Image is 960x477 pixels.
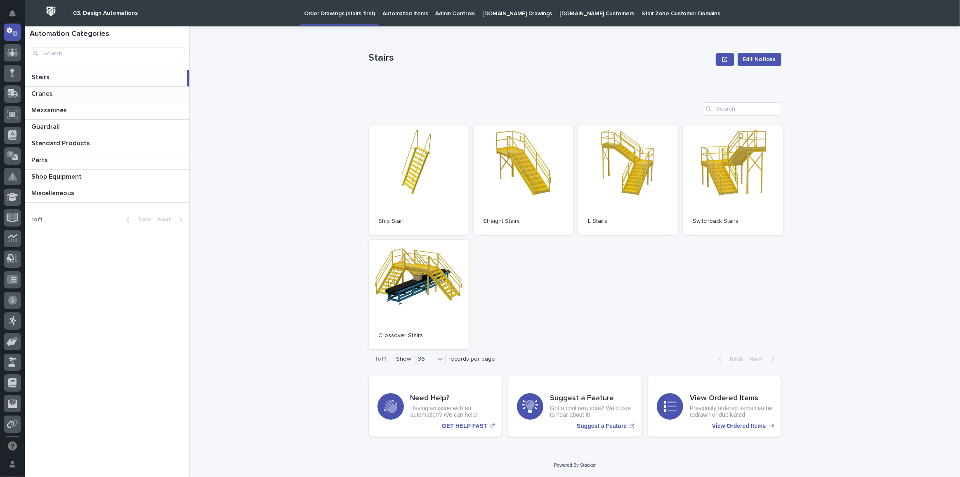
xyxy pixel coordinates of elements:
[712,356,746,363] button: Back
[743,55,776,64] span: Edit Notices
[10,10,21,23] div: Notifications
[690,405,773,419] p: Previously ordered items can be redrawn or duplicated.
[4,437,21,455] button: Open support chat
[28,136,104,142] div: We're available if you need us!
[30,30,184,39] h1: Automation Categories
[25,210,49,230] p: 1 of 1
[750,357,768,362] span: Next
[369,240,469,349] a: Crossover Stairs
[738,53,781,66] button: Edit Notices
[25,170,189,186] a: Shop EquipmentShop Equipment
[379,332,459,339] p: Crossover Stairs
[703,102,781,116] input: Search
[550,394,633,403] h3: Suggest a Feature
[31,88,54,98] p: Cranes
[379,218,459,225] p: Ship Stair
[31,121,61,131] p: Guardrail
[52,105,58,111] div: 🔗
[25,120,189,136] a: GuardrailGuardrail
[8,33,150,46] p: Welcome 👋
[31,138,92,147] p: Standard Products
[4,5,21,22] button: Notifications
[8,8,25,24] img: Stacker
[369,52,713,64] p: Stairs
[449,356,495,363] p: records per page
[725,357,743,362] span: Back
[693,218,773,225] p: Switchback Stairs
[577,423,627,430] p: Suggest a Feature
[73,10,138,17] h2: 03. Design Automations
[648,376,781,437] a: View Ordered Items
[28,128,135,136] div: Start new chat
[120,216,154,223] button: Back
[415,355,435,364] div: 36
[133,217,151,222] span: Back
[17,104,45,112] span: Help Docs
[154,216,189,223] button: Next
[43,4,59,19] img: Workspace Logo
[60,104,105,112] span: Onboarding Call
[30,47,184,60] input: Search
[31,188,76,197] p: Miscellaneous
[48,101,109,116] a: 🔗Onboarding Call
[31,105,68,114] p: Mezzanines
[396,356,411,363] p: Show
[5,101,48,116] a: 📖Help Docs
[58,152,100,159] a: Powered byPylon
[8,128,23,142] img: 1736555164131-43832dd5-751b-4058-ba23-39d91318e5a0
[690,394,773,403] h3: View Ordered Items
[410,405,493,419] p: Having an issue with an automation? We can help!
[31,72,51,81] p: Stairs
[8,46,150,59] p: How can we help?
[683,125,783,235] a: Switchback Stairs
[550,405,633,419] p: Got a cool new idea? We'd love to hear about it!
[369,125,469,235] a: Ship Stair
[25,153,189,170] a: PartsParts
[369,349,393,369] p: 1 of 1
[410,394,493,403] h3: Need Help?
[25,103,189,120] a: MezzaninesMezzanines
[82,153,100,159] span: Pylon
[31,155,50,164] p: Parts
[712,423,766,430] p: View Ordered Items
[442,423,487,430] p: GET HELP FAST
[140,130,150,140] button: Start new chat
[554,463,596,468] a: Powered By Stacker
[25,136,189,153] a: Standard ProductsStandard Products
[25,70,189,87] a: StairsStairs
[158,217,176,222] span: Next
[31,171,83,181] p: Shop Equipment
[8,105,15,111] div: 📖
[746,356,781,363] button: Next
[588,218,668,225] p: L Stairs
[474,125,573,235] a: Straight Stairs
[369,376,502,437] a: GET HELP FAST
[508,376,642,437] a: Suggest a Feature
[578,125,678,235] a: L Stairs
[25,186,189,203] a: MiscellaneousMiscellaneous
[484,218,564,225] p: Straight Stairs
[25,87,189,103] a: CranesCranes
